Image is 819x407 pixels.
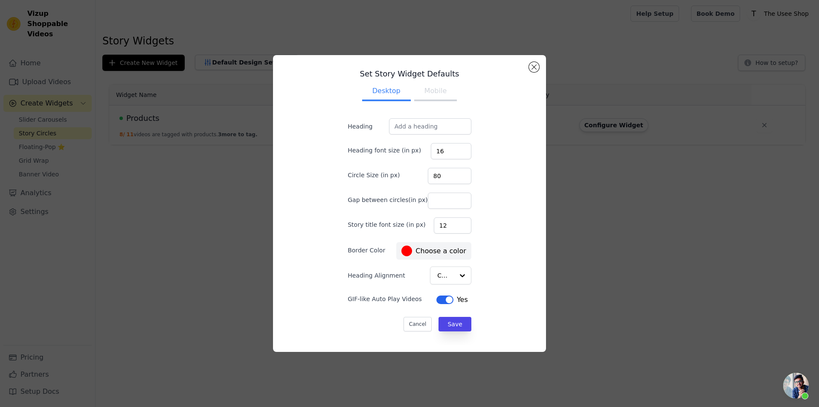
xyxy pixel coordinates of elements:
label: Circle Size (in px) [348,171,400,179]
label: GIF-like Auto Play Videos [348,295,422,303]
h3: Set Story Widget Defaults [334,69,485,79]
label: Choose a color [401,246,466,256]
input: Add a heading [389,118,471,135]
label: Heading font size (in px) [348,146,421,155]
button: Cancel [404,317,432,331]
label: Heading Alignment [348,271,407,280]
button: Mobile [414,82,457,101]
label: Border Color [348,246,385,255]
span: Yes [457,295,468,305]
label: Gap between circles(in px) [348,196,428,204]
label: Story title font size (in px) [348,220,425,229]
label: Heading [348,122,389,131]
button: Save [439,317,471,331]
button: Close modal [529,62,539,72]
button: Desktop [362,82,411,101]
a: Open chat [783,373,809,398]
